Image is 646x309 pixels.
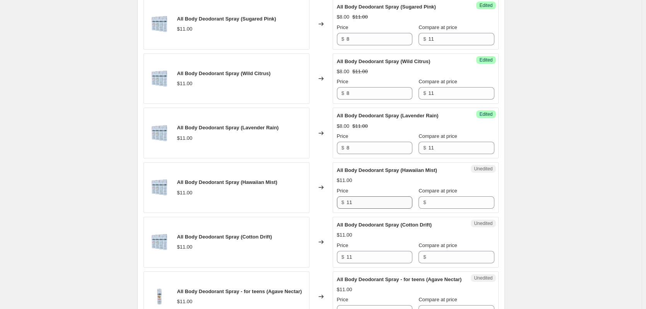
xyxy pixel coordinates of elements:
div: $11.00 [177,25,193,33]
span: $ [423,254,426,260]
img: all_body_deodorant_80x.png [148,176,171,199]
span: Compare at price [419,133,457,139]
span: $ [342,90,344,96]
img: Photo_Aug_11_2025_3_49_33_PM_1_80x.png [148,285,171,308]
span: All Body Deodorant Spray (Cotton Drift) [337,222,432,228]
div: $11.00 [177,80,193,88]
span: $ [342,145,344,151]
span: Price [337,133,349,139]
span: $ [342,36,344,42]
div: $8.00 [337,13,350,21]
strike: $11.00 [352,122,368,130]
span: Price [337,188,349,194]
div: $8.00 [337,122,350,130]
span: All Body Deodorant Spray (Wild Citrus) [337,58,431,64]
span: Price [337,79,349,84]
span: $ [423,36,426,42]
span: Price [337,297,349,302]
span: $ [423,199,426,205]
span: Edited [479,2,492,9]
div: $11.00 [177,298,193,306]
span: Price [337,242,349,248]
span: Compare at price [419,24,457,30]
span: Edited [479,111,492,117]
span: All Body Deodorant Spray - for teens (Agave Nectar) [177,288,302,294]
span: $ [423,90,426,96]
div: $11.00 [177,189,193,197]
span: All Body Deodorant Spray (Sugared Pink) [177,16,276,22]
div: $11.00 [337,231,352,239]
span: All Body Deodorant Spray (Hawaiian Mist) [337,167,437,173]
span: All Body Deodorant Spray (Lavender Rain) [337,113,439,118]
span: Compare at price [419,297,457,302]
strike: $11.00 [352,13,368,21]
span: All Body Deodorant Spray - for teens (Agave Nectar) [337,276,462,282]
span: All Body Deodorant Spray (Wild Citrus) [177,70,271,76]
div: $8.00 [337,68,350,76]
div: $11.00 [337,286,352,294]
span: All Body Deodorant Spray (Sugared Pink) [337,4,436,10]
span: Unedited [474,166,492,172]
span: Compare at price [419,242,457,248]
strike: $11.00 [352,68,368,76]
span: Unedited [474,275,492,281]
div: $11.00 [177,134,193,142]
span: Edited [479,57,492,63]
span: $ [342,199,344,205]
span: All Body Deodorant Spray (Lavender Rain) [177,125,279,130]
span: Unedited [474,220,492,227]
span: Compare at price [419,79,457,84]
div: $11.00 [337,177,352,184]
span: $ [423,145,426,151]
span: All Body Deodorant Spray (Cotton Drift) [177,234,272,240]
img: all_body_deodorant_80x.png [148,230,171,254]
img: all_body_deodorant_80x.png [148,122,171,145]
div: $11.00 [177,243,193,251]
img: all_body_deodorant_80x.png [148,12,171,36]
span: All Body Deodorant Spray (Hawaiian Mist) [177,179,277,185]
img: all_body_deodorant_80x.png [148,67,171,90]
span: Compare at price [419,188,457,194]
span: $ [342,254,344,260]
span: Price [337,24,349,30]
